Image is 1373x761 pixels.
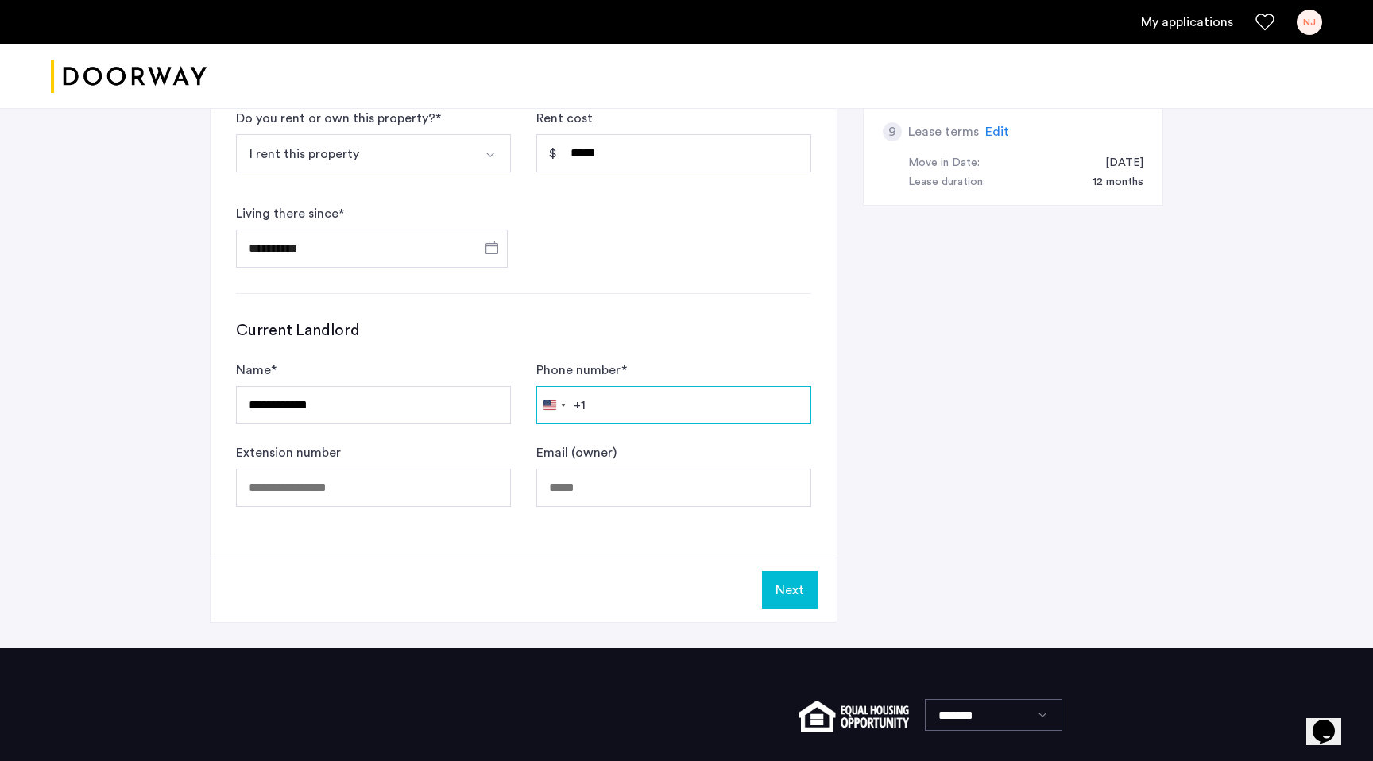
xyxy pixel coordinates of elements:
img: equal-housing.png [799,701,909,732]
div: 12 months [1077,173,1143,192]
label: Rent cost [536,109,593,128]
label: Phone number * [536,361,627,380]
div: Move in Date: [908,154,980,173]
button: Select option [473,134,511,172]
h3: Current Landlord [236,319,811,342]
label: Living there since * [236,204,344,223]
div: Do you rent or own this property? * [236,109,441,128]
span: Edit [985,126,1009,138]
div: 09/01/2025 [1089,154,1143,173]
label: Extension number [236,443,341,462]
label: Email (owner) [536,443,617,462]
div: +1 [574,396,586,415]
button: Select option [236,134,474,172]
a: Cazamio logo [51,47,207,106]
a: My application [1141,13,1233,32]
button: Next [762,571,818,609]
img: arrow [484,149,497,161]
div: 9 [883,122,902,141]
h5: Lease terms [908,122,979,141]
label: Name * [236,361,277,380]
button: Open calendar [482,238,501,257]
button: Selected country [537,387,586,423]
iframe: chat widget [1306,697,1357,745]
div: Lease duration: [908,173,985,192]
div: NJ [1297,10,1322,35]
img: logo [51,47,207,106]
a: Favorites [1255,13,1274,32]
select: Language select [925,699,1062,731]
